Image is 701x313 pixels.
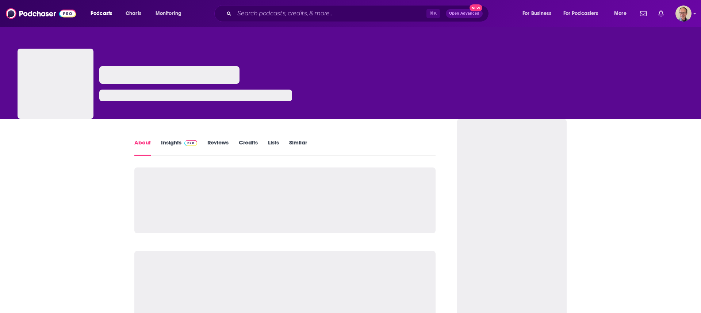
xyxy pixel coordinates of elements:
[609,8,636,19] button: open menu
[268,139,279,156] a: Lists
[126,8,141,19] span: Charts
[184,140,197,146] img: Podchaser Pro
[239,139,258,156] a: Credits
[637,7,650,20] a: Show notifications dropdown
[134,139,151,156] a: About
[563,8,598,19] span: For Podcasters
[289,139,307,156] a: Similar
[470,4,483,11] span: New
[121,8,146,19] a: Charts
[675,5,692,22] img: User Profile
[522,8,551,19] span: For Business
[234,8,426,19] input: Search podcasts, credits, & more...
[449,12,479,15] span: Open Advanced
[446,9,483,18] button: Open AdvancedNew
[91,8,112,19] span: Podcasts
[156,8,181,19] span: Monitoring
[85,8,122,19] button: open menu
[675,5,692,22] span: Logged in as tommy.lynch
[655,7,667,20] a: Show notifications dropdown
[614,8,627,19] span: More
[426,9,440,18] span: ⌘ K
[161,139,197,156] a: InsightsPodchaser Pro
[221,5,496,22] div: Search podcasts, credits, & more...
[6,7,76,20] img: Podchaser - Follow, Share and Rate Podcasts
[150,8,191,19] button: open menu
[517,8,560,19] button: open menu
[675,5,692,22] button: Show profile menu
[559,8,609,19] button: open menu
[207,139,229,156] a: Reviews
